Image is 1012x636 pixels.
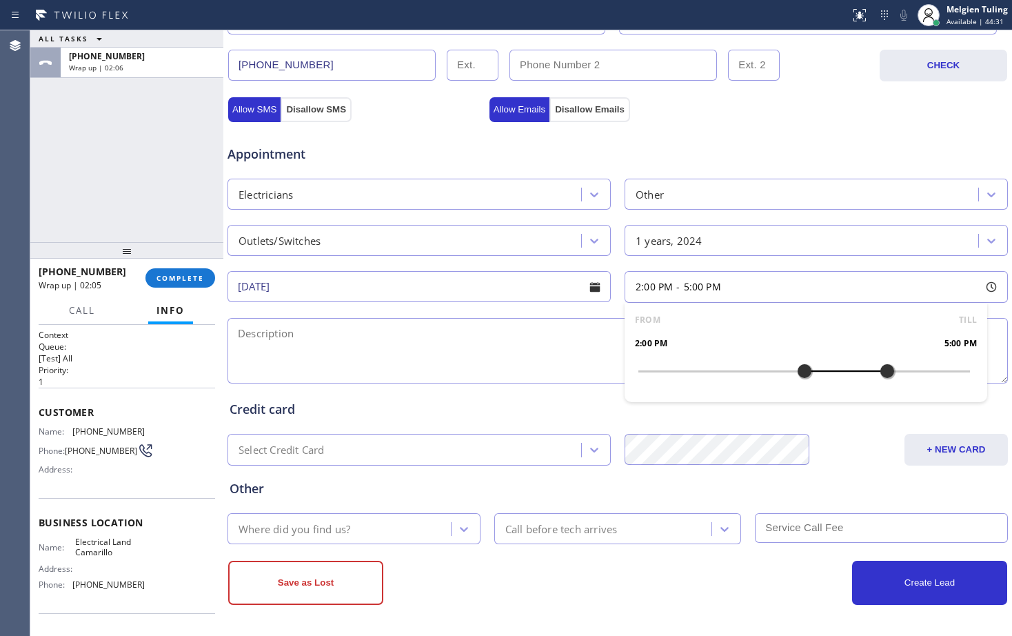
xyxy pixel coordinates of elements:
span: COMPLETE [156,273,204,283]
span: Customer [39,406,215,419]
button: Save as Lost [228,561,383,605]
span: Info [156,304,185,317]
input: Service Call Fee [755,513,1008,543]
span: [PHONE_NUMBER] [72,426,145,437]
span: Phone: [39,446,65,456]
span: [PHONE_NUMBER] [69,50,145,62]
button: Mute [894,6,913,25]
p: [Test] All [39,352,215,364]
h2: Queue: [39,341,215,352]
div: Other [230,479,1006,498]
span: FROM [635,313,660,327]
div: Where did you find us? [239,521,350,537]
span: Business location [39,516,215,529]
span: 2:00 PM [636,280,673,293]
div: Call before tech arrives [505,521,618,537]
button: CHECK [880,50,1007,81]
span: Wrap up | 02:05 [39,279,101,291]
button: Allow Emails [489,97,550,122]
input: - choose date - [227,271,611,302]
span: 5:00 PM [684,280,721,293]
input: Ext. 2 [728,50,780,81]
div: Other [636,186,664,202]
span: Name: [39,542,75,553]
input: Phone Number 2 [509,50,717,81]
div: Melgien Tuling [947,3,1008,15]
span: Phone: [39,579,72,590]
span: Electrical Land Camarillo [75,537,144,558]
button: Create Lead [852,561,1007,605]
span: - [676,280,680,293]
span: [PHONE_NUMBER] [39,265,126,278]
span: [PHONE_NUMBER] [65,446,137,456]
input: Phone Number [228,50,436,81]
span: ALL TASKS [39,34,88,43]
span: Wrap up | 02:06 [69,63,123,72]
span: Available | 44:31 [947,17,1004,26]
button: Call [61,297,103,324]
button: COMPLETE [145,268,215,288]
div: Credit card [230,400,1006,419]
div: Select Credit Card [239,442,325,458]
span: Address: [39,564,75,574]
button: + NEW CARD [904,434,1008,466]
span: 5:00 PM [944,337,977,350]
div: 1 years, 2024 [636,232,702,248]
span: Name: [39,426,72,437]
button: Allow SMS [228,97,281,122]
h2: Priority: [39,364,215,376]
button: Disallow SMS [281,97,352,122]
h1: Context [39,329,215,341]
div: Electricians [239,186,293,202]
span: Address: [39,464,75,475]
input: Ext. [447,50,498,81]
span: Call [69,304,95,317]
button: Disallow Emails [549,97,630,122]
span: [PHONE_NUMBER] [72,579,145,590]
button: ALL TASKS [30,30,116,47]
span: 2:00 PM [635,337,667,350]
button: Info [148,297,193,324]
p: 1 [39,376,215,388]
span: TILL [959,313,977,327]
span: Appointment [227,145,486,163]
div: Outlets/Switches [239,232,321,248]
